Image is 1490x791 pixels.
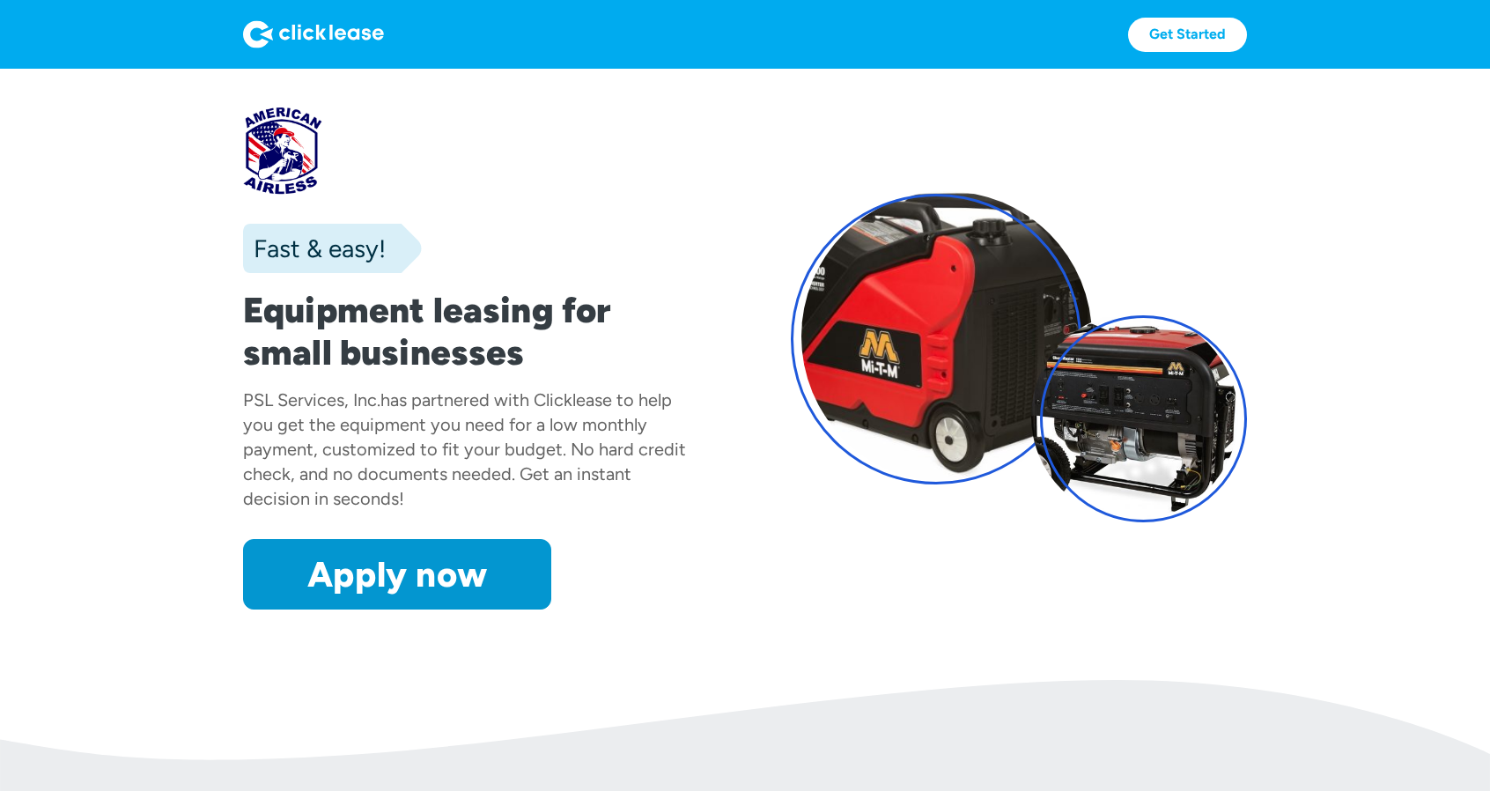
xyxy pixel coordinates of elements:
div: Fast & easy! [243,231,386,266]
a: Apply now [243,539,551,610]
div: PSL Services, Inc. [243,389,380,410]
a: Get Started [1128,18,1247,52]
div: has partnered with Clicklease to help you get the equipment you need for a low monthly payment, c... [243,389,686,509]
img: Logo [243,20,384,48]
h1: Equipment leasing for small businesses [243,289,699,373]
